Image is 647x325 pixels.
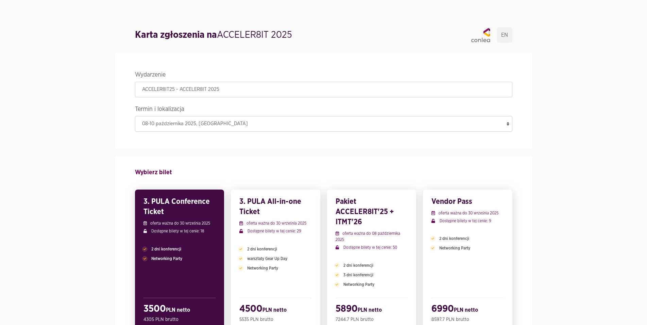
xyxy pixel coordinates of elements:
p: oferta ważna do 30 września 2025 [143,220,216,226]
p: Dostępne bilety w tej cenie: 18 [143,228,216,234]
p: 7244.7 PLN brutto [336,316,408,323]
h2: 3500 [143,303,216,316]
h3: Vendor Pass [431,196,504,207]
span: Networking Party [343,281,374,288]
span: PLN netto [166,307,190,313]
p: oferta ważna do 30 września 2025 [239,220,312,226]
span: PLN netto [358,307,382,313]
input: ACCELER8IT25 - ACCELER8IT 2025 [135,82,512,97]
span: 3 dni konferencji [343,272,373,278]
p: Dostępne bilety w tej cenie: 50 [336,244,408,250]
legend: Termin i lokalizacja [135,104,512,116]
span: PLN netto [454,307,478,313]
span: PLN netto [262,307,287,313]
span: 2 dni konferencji [343,262,373,269]
span: Networking Party [439,245,470,251]
p: Dostępne bilety w tej cenie: 9 [431,218,504,224]
p: 5535 PLN brutto [239,316,312,323]
h3: 3. PULA Conference Ticket [143,196,216,217]
p: 4305 PLN brutto [143,316,216,323]
h3: Pakiet ACCELER8IT'25 + ITMT'26 [336,196,408,227]
h3: 3. PULA All-in-one Ticket [239,196,312,217]
span: Networking Party [247,265,278,271]
strong: Karta zgłoszenia na [135,30,217,40]
span: Networking Party [151,256,182,262]
p: 8597.7 PLN brutto [431,316,504,323]
h4: Wybierz bilet [135,166,512,179]
span: 2 dni konferencji [151,246,181,252]
h2: 4500 [239,303,312,316]
span: 2 dni konferencji [439,235,469,242]
p: oferta ważna do 08 października 2025 [336,230,408,243]
p: oferta ważna do 30 września 2025 [431,210,504,216]
p: Dostępne bilety w tej cenie: 29 [239,228,312,234]
h2: 5890 [336,303,408,316]
span: 2 dni konferencji [247,246,277,252]
h2: 6990 [431,303,504,316]
a: EN [497,27,512,43]
span: warsztaty Gear Up Day [247,256,287,262]
legend: Wydarzenie [135,70,512,82]
h1: ACCELER8IT 2025 [135,28,292,42]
